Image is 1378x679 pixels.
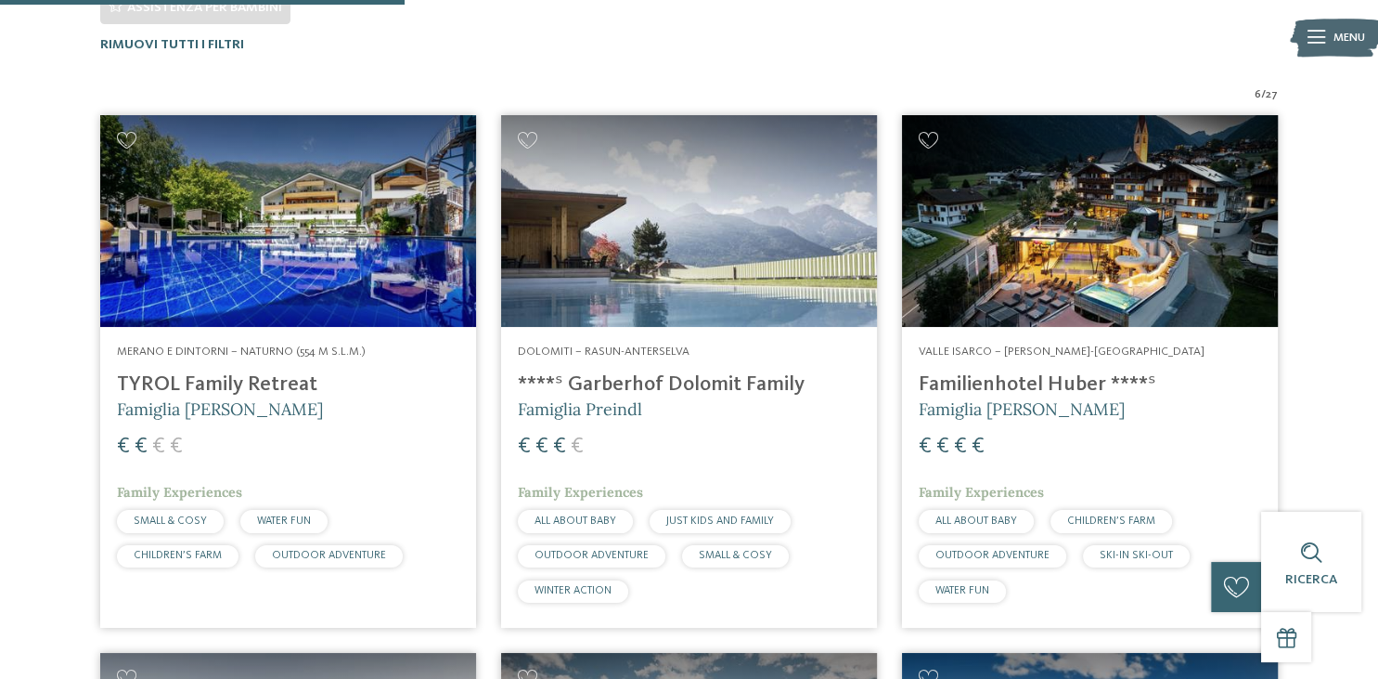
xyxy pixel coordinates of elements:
span: € [571,436,584,458]
span: Dolomiti – Rasun-Anterselva [518,346,689,358]
span: € [535,436,548,458]
span: Family Experiences [117,484,242,501]
span: ALL ABOUT BABY [534,516,616,527]
a: Cercate un hotel per famiglie? Qui troverete solo i migliori! Dolomiti – Rasun-Anterselva ****ˢ G... [501,115,877,628]
span: CHILDREN’S FARM [134,550,222,561]
span: € [972,436,985,458]
img: Cercate un hotel per famiglie? Qui troverete solo i migliori! [501,115,877,327]
span: Ricerca [1285,573,1337,586]
span: WATER FUN [935,585,989,596]
span: € [152,436,165,458]
span: / [1261,86,1266,103]
span: 27 [1266,86,1278,103]
span: Merano e dintorni – Naturno (554 m s.l.m.) [117,346,366,358]
span: Assistenza per bambini [127,1,282,14]
span: Famiglia [PERSON_NAME] [919,398,1125,420]
span: € [936,436,949,458]
img: Familien Wellness Residence Tyrol **** [100,115,476,327]
span: € [919,436,932,458]
span: € [117,436,130,458]
span: € [553,436,566,458]
span: Famiglia Preindl [518,398,642,420]
span: 6 [1255,86,1261,103]
img: Cercate un hotel per famiglie? Qui troverete solo i migliori! [902,115,1278,327]
span: SMALL & COSY [699,550,772,561]
span: WATER FUN [257,516,311,527]
span: JUST KIDS AND FAMILY [666,516,774,527]
h4: ****ˢ Garberhof Dolomit Family [518,372,860,398]
span: € [954,436,967,458]
span: Rimuovi tutti i filtri [100,38,244,51]
span: Family Experiences [919,484,1044,501]
h4: TYROL Family Retreat [117,372,459,398]
span: CHILDREN’S FARM [1067,516,1155,527]
span: Valle Isarco – [PERSON_NAME]-[GEOGRAPHIC_DATA] [919,346,1204,358]
a: Cercate un hotel per famiglie? Qui troverete solo i migliori! Valle Isarco – [PERSON_NAME]-[GEOGR... [902,115,1278,628]
span: Family Experiences [518,484,643,501]
span: WINTER ACTION [534,585,612,596]
span: OUTDOOR ADVENTURE [935,550,1050,561]
span: SMALL & COSY [134,516,207,527]
span: € [135,436,148,458]
span: ALL ABOUT BABY [935,516,1017,527]
span: € [170,436,183,458]
span: SKI-IN SKI-OUT [1100,550,1173,561]
span: Famiglia [PERSON_NAME] [117,398,323,420]
span: € [518,436,531,458]
span: OUTDOOR ADVENTURE [534,550,649,561]
span: OUTDOOR ADVENTURE [272,550,386,561]
a: Cercate un hotel per famiglie? Qui troverete solo i migliori! Merano e dintorni – Naturno (554 m ... [100,115,476,628]
h4: Familienhotel Huber ****ˢ [919,372,1261,398]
